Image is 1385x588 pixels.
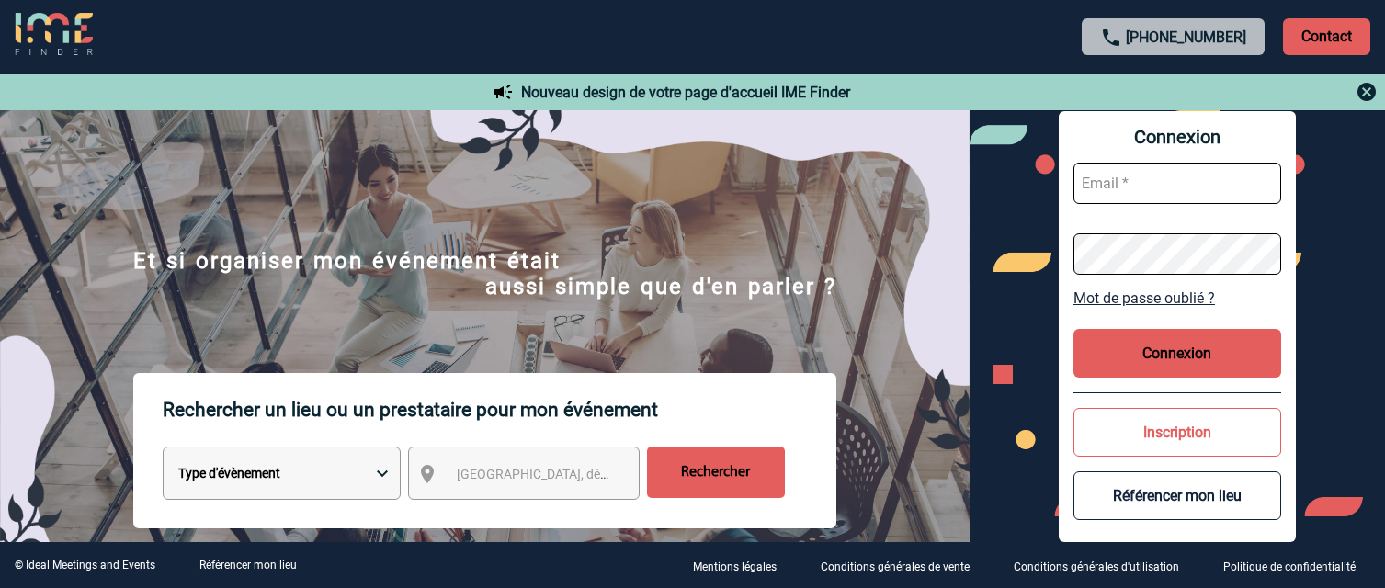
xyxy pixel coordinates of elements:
a: Conditions générales de vente [806,557,999,574]
input: Rechercher [647,447,785,498]
span: Connexion [1073,126,1281,148]
p: Mentions légales [693,560,777,573]
button: Référencer mon lieu [1073,471,1281,520]
a: Conditions générales d'utilisation [999,557,1209,574]
img: call-24-px.png [1100,27,1122,49]
p: Contact [1283,18,1370,55]
p: Conditions générales de vente [821,560,970,573]
button: Connexion [1073,329,1281,378]
span: [GEOGRAPHIC_DATA], département, région... [457,467,712,481]
a: Mot de passe oublié ? [1073,289,1281,307]
input: Email * [1073,163,1281,204]
a: [PHONE_NUMBER] [1126,28,1246,46]
a: Mentions légales [678,557,806,574]
p: Rechercher un lieu ou un prestataire pour mon événement [163,373,836,447]
a: Politique de confidentialité [1209,557,1385,574]
div: © Ideal Meetings and Events [15,559,155,571]
a: Référencer mon lieu [199,559,297,571]
p: Politique de confidentialité [1223,560,1356,573]
p: Conditions générales d'utilisation [1014,560,1179,573]
button: Inscription [1073,408,1281,457]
